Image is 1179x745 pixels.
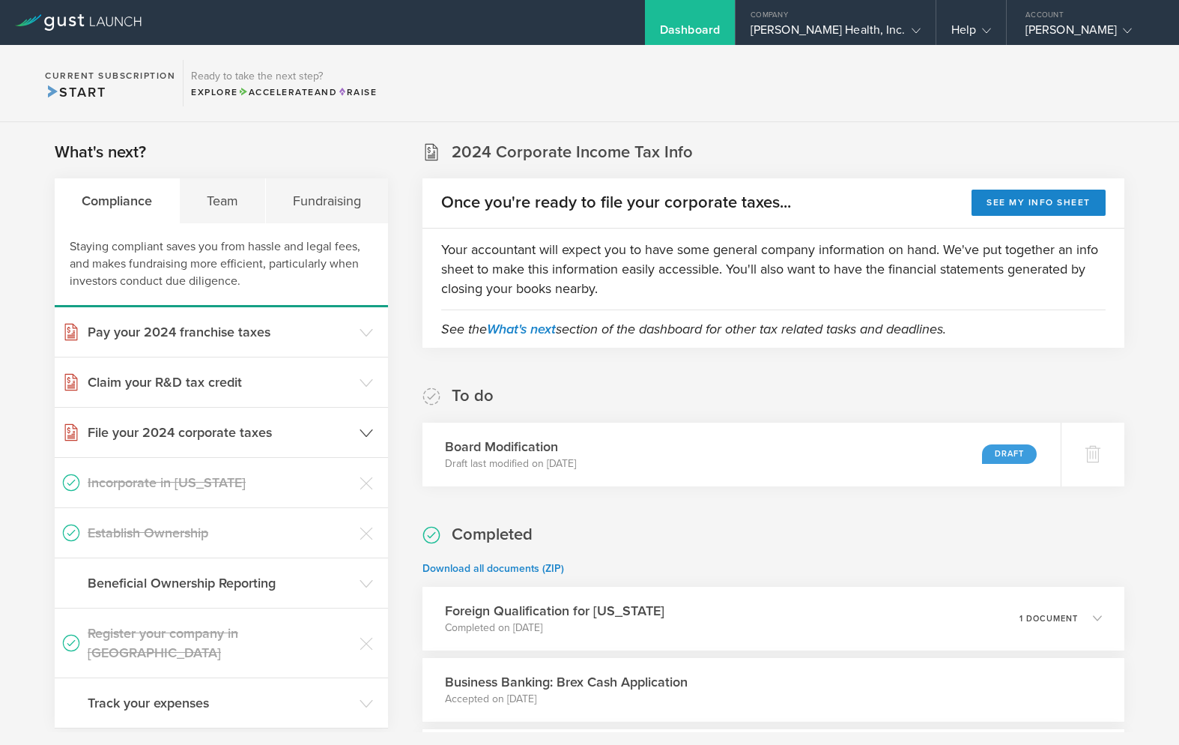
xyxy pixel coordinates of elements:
h3: Register your company in [GEOGRAPHIC_DATA] [88,624,352,663]
p: Your accountant will expect you to have some general company information on hand. We've put toget... [441,240,1106,298]
div: Dashboard [660,22,720,45]
div: [PERSON_NAME] [1025,22,1153,45]
h3: Incorporate in [US_STATE] [88,473,352,492]
h3: Pay your 2024 franchise taxes [88,322,352,342]
div: [PERSON_NAME] Health, Inc. [751,22,921,45]
h3: Claim your R&D tax credit [88,372,352,392]
h3: Foreign Qualification for [US_STATE] [445,601,664,621]
h3: File your 2024 corporate taxes [88,423,352,442]
h2: What's next? [55,142,146,163]
p: Accepted on [DATE] [445,692,688,707]
h3: Business Banking: Brex Cash Application [445,672,688,692]
h2: Once you're ready to file your corporate taxes... [441,192,791,214]
div: Ready to take the next step?ExploreAccelerateandRaise [183,60,384,106]
h2: To do [452,385,494,407]
a: Download all documents (ZIP) [422,562,564,575]
h3: Ready to take the next step? [191,71,377,82]
div: Fundraising [266,178,388,223]
iframe: Chat Widget [1104,673,1179,745]
p: Draft last modified on [DATE] [445,456,576,471]
h2: Current Subscription [45,71,175,80]
div: Help [951,22,991,45]
h2: Completed [452,524,533,546]
span: Accelerate [238,87,315,97]
h3: Establish Ownership [88,523,352,543]
em: See the section of the dashboard for other tax related tasks and deadlines. [441,321,946,337]
div: Compliance [55,178,180,223]
div: Team [180,178,266,223]
div: Staying compliant saves you from hassle and legal fees, and makes fundraising more efficient, par... [55,223,388,307]
span: Raise [337,87,377,97]
h2: 2024 Corporate Income Tax Info [452,142,693,163]
span: and [238,87,338,97]
div: Board ModificationDraft last modified on [DATE]Draft [422,423,1061,486]
div: Explore [191,85,377,99]
p: 1 document [1019,615,1078,623]
h3: Beneficial Ownership Reporting [88,573,352,593]
span: Start [45,84,106,100]
button: See my info sheet [972,190,1106,216]
a: What's next [487,321,556,337]
h3: Board Modification [445,437,576,456]
div: Draft [982,444,1037,464]
p: Completed on [DATE] [445,621,664,636]
h3: Track your expenses [88,693,352,713]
